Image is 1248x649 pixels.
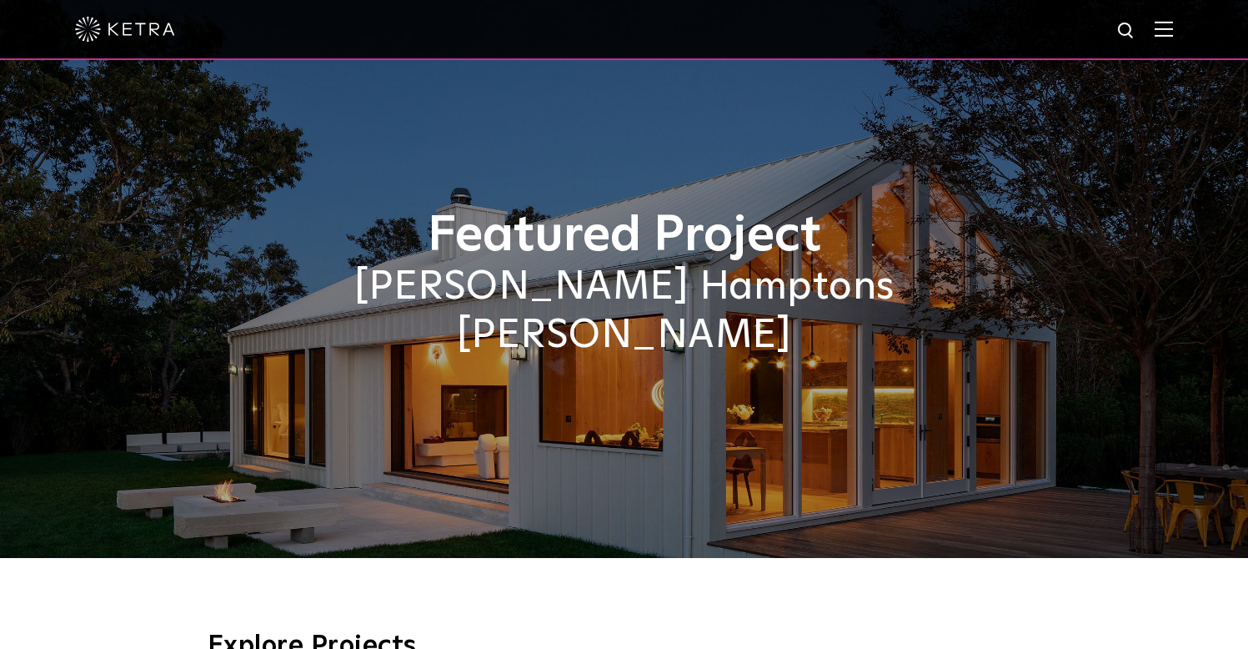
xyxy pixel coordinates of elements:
img: Hamburger%20Nav.svg [1155,21,1173,37]
h1: Featured Project [208,209,1041,264]
img: ketra-logo-2019-white [75,17,175,42]
img: search icon [1116,21,1137,42]
h2: [PERSON_NAME] Hamptons [PERSON_NAME] [208,264,1041,360]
